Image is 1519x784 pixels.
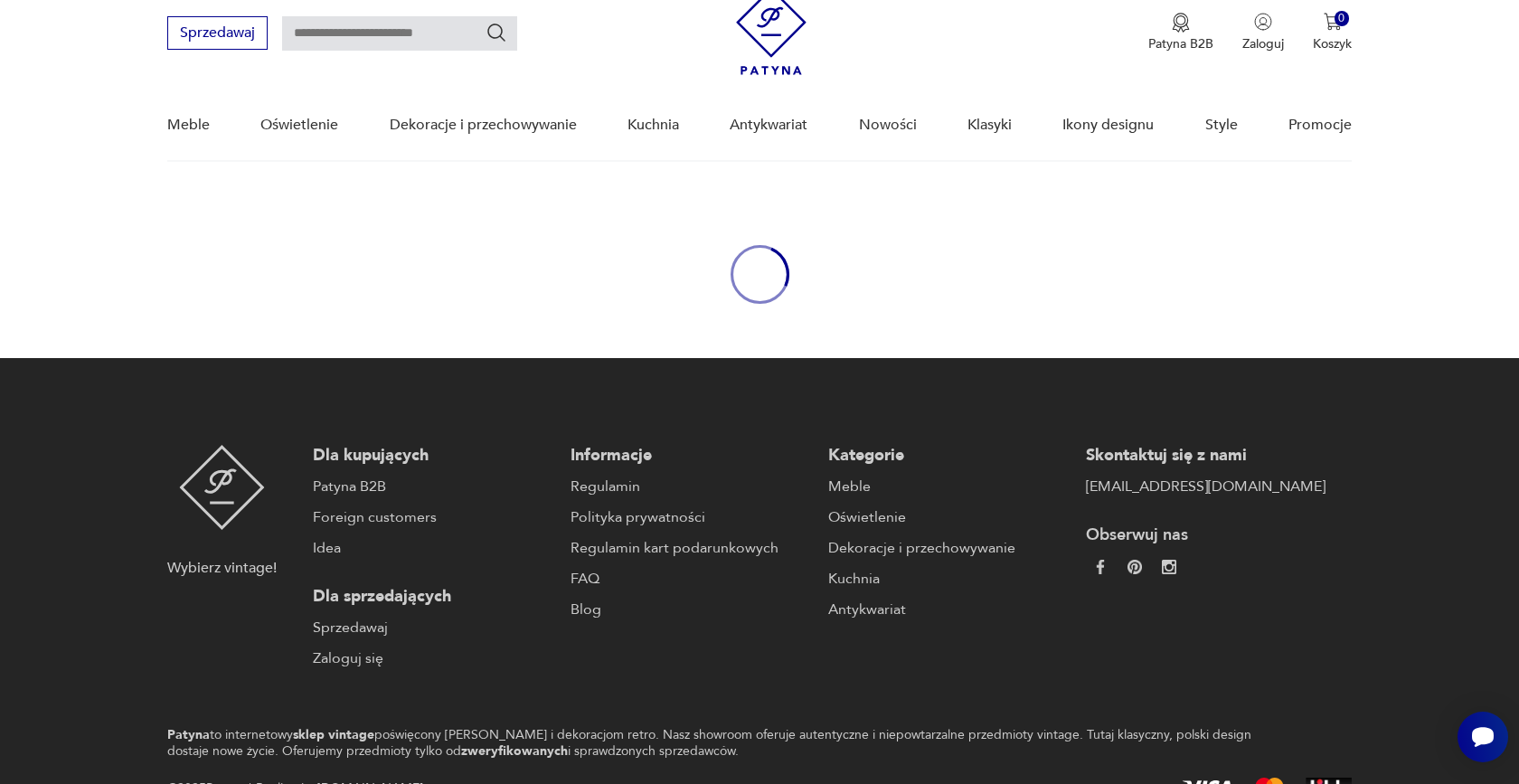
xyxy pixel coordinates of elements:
[167,28,268,41] a: Sprzedawaj
[486,22,507,43] button: Szukaj
[571,599,810,620] a: Blog
[461,742,568,760] strong: zweryfikowanych
[571,537,810,559] a: Regulamin kart podarunkowych
[179,445,265,530] img: Patyna - sklep z meblami i dekoracjami vintage
[1086,445,1326,467] p: Skontaktuj się z nami
[260,90,338,160] a: Oświetlenie
[1127,560,1142,574] img: 37d27d81a828e637adc9f9cb2e3d3a8a.webp
[313,617,552,638] a: Sprzedawaj
[1062,90,1154,160] a: Ikony designu
[1086,524,1326,546] p: Obserwuj nas
[390,90,577,160] a: Dekoracje i przechowywanie
[313,445,552,467] p: Dla kupujących
[1086,476,1326,497] a: [EMAIL_ADDRESS][DOMAIN_NAME]
[167,727,1288,760] p: to internetowy poświęcony [PERSON_NAME] i dekoracjom retro. Nasz showroom oferuje autentyczne i n...
[627,90,679,160] a: Kuchnia
[1242,13,1284,52] button: Zaloguj
[828,506,1068,528] a: Oświetlenie
[1324,13,1342,31] img: Ikona koszyka
[313,476,552,497] a: Patyna B2B
[828,476,1068,497] a: Meble
[293,726,374,743] strong: sklep vintage
[1313,13,1352,52] button: 0Koszyk
[1242,35,1284,52] p: Zaloguj
[571,568,810,590] a: FAQ
[1172,13,1190,33] img: Ikona medalu
[167,557,277,579] p: Wybierz vintage!
[313,537,552,559] a: Idea
[1313,35,1352,52] p: Koszyk
[1148,35,1213,52] p: Patyna B2B
[828,445,1068,467] p: Kategorie
[1205,90,1238,160] a: Style
[1162,560,1176,574] img: c2fd9cf7f39615d9d6839a72ae8e59e5.webp
[167,16,268,50] button: Sprzedawaj
[1458,712,1508,762] iframe: Smartsupp widget button
[1093,560,1108,574] img: da9060093f698e4c3cedc1453eec5031.webp
[1148,13,1213,52] button: Patyna B2B
[571,506,810,528] a: Polityka prywatności
[167,726,210,743] strong: Patyna
[1288,90,1352,160] a: Promocje
[571,445,810,467] p: Informacje
[828,568,1068,590] a: Kuchnia
[1148,13,1213,52] a: Ikona medaluPatyna B2B
[828,537,1068,559] a: Dekoracje i przechowywanie
[1254,13,1272,31] img: Ikonka użytkownika
[313,586,552,608] p: Dla sprzedających
[1335,11,1350,26] div: 0
[571,476,810,497] a: Regulamin
[967,90,1012,160] a: Klasyki
[167,90,210,160] a: Meble
[859,90,917,160] a: Nowości
[828,599,1068,620] a: Antykwariat
[313,647,552,669] a: Zaloguj się
[730,90,807,160] a: Antykwariat
[313,506,552,528] a: Foreign customers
